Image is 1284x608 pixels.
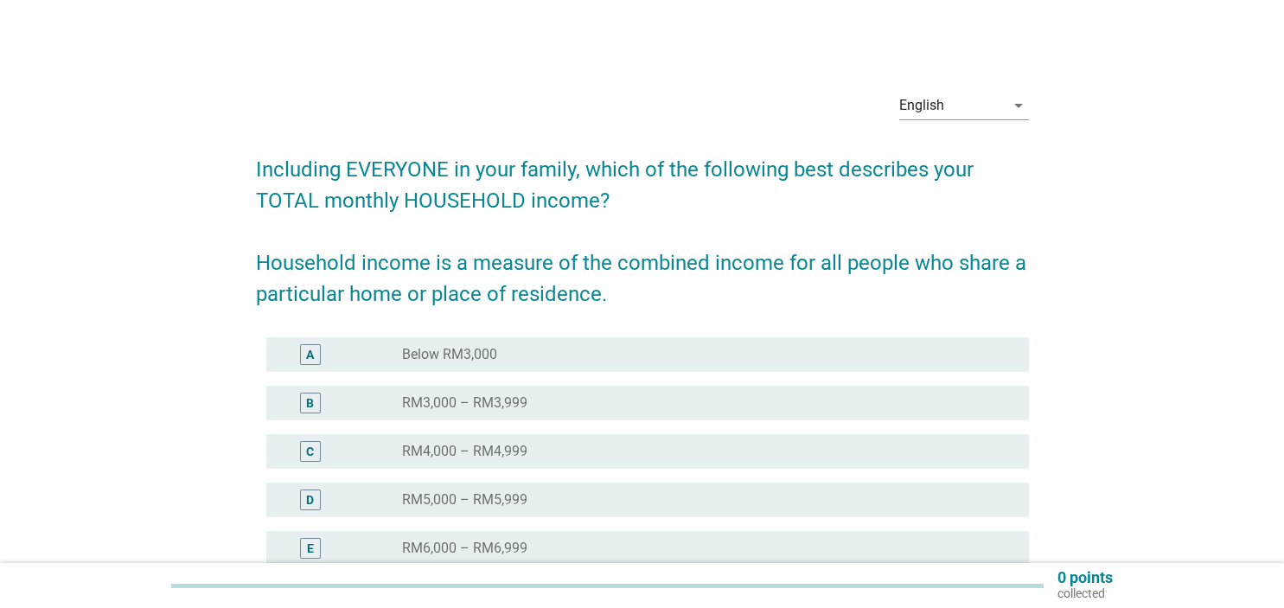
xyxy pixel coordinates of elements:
[899,98,944,113] div: English
[402,540,527,557] label: RM6,000 – RM6,999
[307,540,314,558] div: E
[306,394,314,413] div: B
[402,491,527,509] label: RM5,000 – RM5,999
[402,394,527,412] label: RM3,000 – RM3,999
[1008,95,1029,116] i: arrow_drop_down
[256,137,1029,310] h2: Including EVERYONE in your family, which of the following best describes your TOTAL monthly HOUSE...
[402,346,497,363] label: Below RM3,000
[306,443,314,461] div: C
[306,346,314,364] div: A
[402,443,527,460] label: RM4,000 – RM4,999
[1057,570,1113,586] p: 0 points
[1057,586,1113,601] p: collected
[306,491,314,509] div: D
